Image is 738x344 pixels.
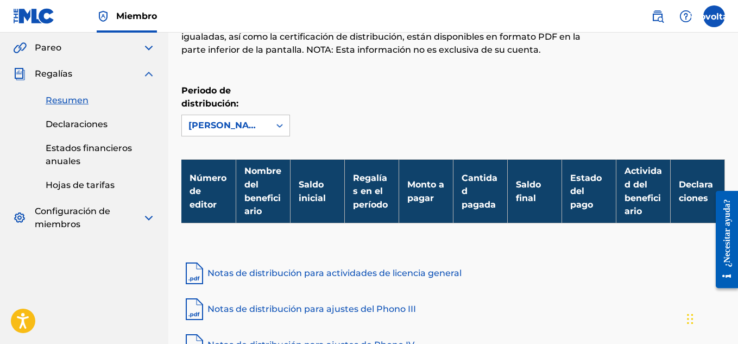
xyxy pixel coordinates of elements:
[181,260,725,286] a: Notas de distribución para actividades de licencia general
[46,179,155,192] a: Hojas de tarifas
[13,41,27,54] img: Pareo
[651,10,664,23] img: buscar
[97,10,110,23] img: Titular de los derechos superior
[35,42,61,53] font: Pareo
[46,142,155,168] a: Estados financieros anuales
[353,173,388,210] font: Regalías en el período
[570,173,602,210] font: Estado del pago
[244,166,281,216] font: Nombre del beneficiario
[299,179,326,203] font: Saldo inicial
[675,5,697,27] div: Ayuda
[142,211,155,224] img: expandir
[46,94,155,107] a: Resumen
[462,173,497,210] font: Cantidad pagada
[46,118,155,131] a: Declaraciones
[181,296,725,322] a: Notas de distribución para ajustes del Phono III
[142,41,155,54] img: expandir
[116,11,157,21] font: Miembro
[207,268,462,278] font: Notas de distribución para actividades de licencia general
[679,10,692,23] img: ayuda
[46,95,89,105] font: Resumen
[687,303,693,335] div: Arrastrar
[181,260,207,286] img: pdf
[181,18,581,55] font: Las notas sobre las actividades de licencias generales y las fechas de regalías históricas no igu...
[46,119,108,129] font: Declaraciones
[708,182,738,298] iframe: Centro de recursos
[407,179,444,203] font: Monto a pagar
[46,143,132,166] font: Estados financieros anuales
[647,5,668,27] a: Búsqueda pública
[35,68,72,79] font: Regalías
[516,179,541,203] font: Saldo final
[46,180,115,190] font: Hojas de tarifas
[625,166,662,216] font: Actividad del beneficiario
[35,206,110,229] font: Configuración de miembros
[190,173,226,210] font: Número de editor
[703,5,725,27] div: Menú de usuario
[13,67,26,80] img: Regalías
[188,120,304,130] font: [PERSON_NAME] de 2025
[207,304,416,314] font: Notas de distribución para ajustes del Phono III
[13,8,55,24] img: Logotipo del MLC
[181,85,238,109] font: Periodo de distribución:
[679,179,713,203] font: Declaraciones
[142,67,155,80] img: expandir
[181,296,207,322] img: pdf
[13,211,26,224] img: Configuración de miembros
[684,292,738,344] iframe: Widget de chat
